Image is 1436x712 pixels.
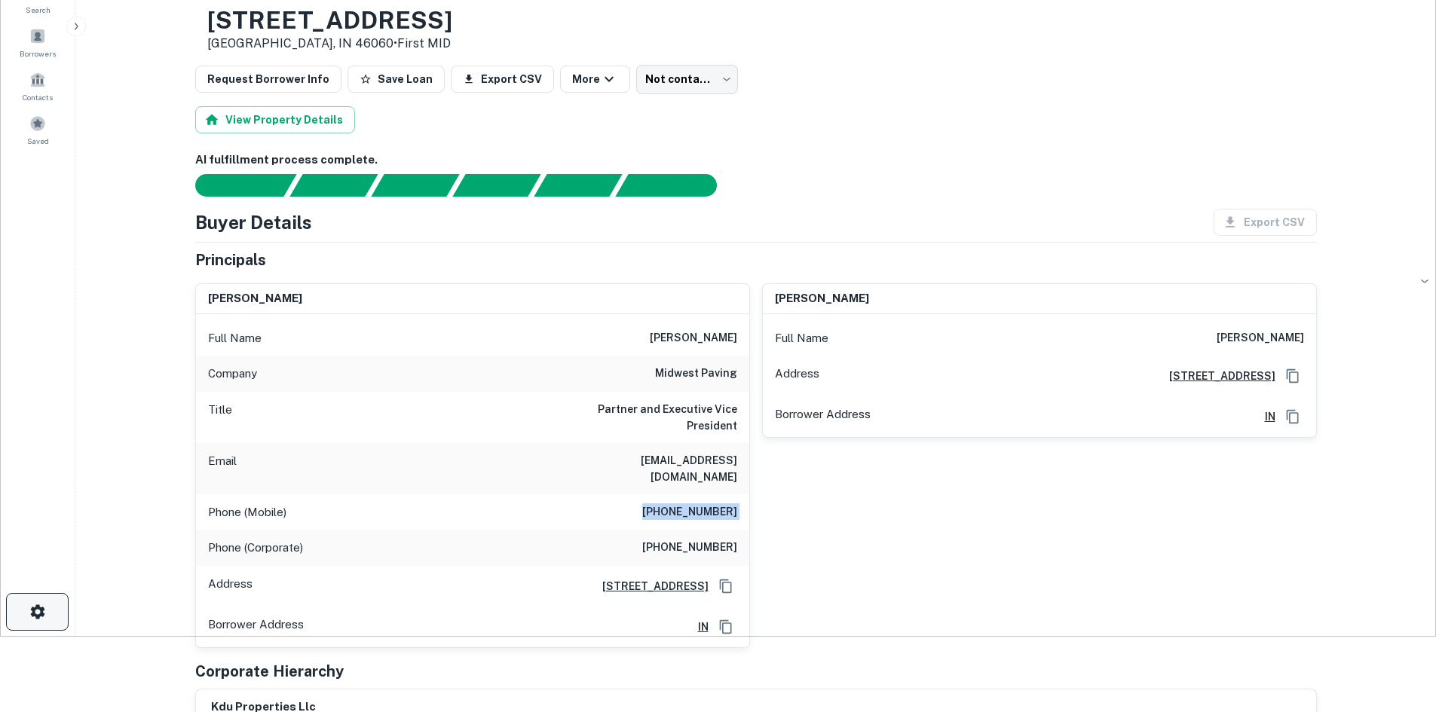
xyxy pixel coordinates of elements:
div: Principals found, AI now looking for contact information... [452,174,540,197]
button: Copy Address [715,616,737,638]
p: [GEOGRAPHIC_DATA], IN 46060 • [207,35,452,53]
button: View Property Details [195,106,355,133]
p: Email [208,452,237,485]
h6: midwest paving [655,365,737,383]
p: Title [208,401,232,434]
a: IN [1253,408,1275,425]
h6: [PERSON_NAME] [650,329,737,347]
iframe: Chat Widget [1361,591,1436,664]
div: Your request is received and processing... [289,174,378,197]
p: Address [208,575,253,597]
h5: Principals [195,249,266,271]
button: Copy Address [1281,405,1304,428]
span: Contacts [23,91,53,103]
button: Copy Address [1281,365,1304,387]
button: Export CSV [451,66,554,93]
h6: [PERSON_NAME] [775,290,869,307]
h6: [PERSON_NAME] [208,290,302,307]
button: More [560,66,630,93]
span: Search [26,4,51,16]
span: Saved [27,135,49,147]
p: Full Name [775,329,828,347]
h4: Buyer Details [195,209,312,236]
a: [STREET_ADDRESS] [590,578,709,594]
div: Principals found, still searching for contact information. This may take time... [534,174,622,197]
div: Not contacted [636,65,738,93]
p: Phone (Mobile) [208,503,286,521]
h5: Corporate Hierarchy [195,660,344,683]
p: Company [208,365,257,383]
div: Documents found, AI parsing details... [371,174,459,197]
a: Contacts [5,66,71,106]
p: Address [775,365,819,387]
div: Sending borrower request to AI... [177,174,290,197]
a: IN [686,619,709,635]
div: AI fulfillment process complete. [616,174,735,197]
button: Save Loan [348,66,445,93]
h6: Partner and Executive Vice President [556,401,737,434]
h6: [PHONE_NUMBER] [642,503,737,521]
a: Saved [5,109,71,150]
p: Phone (Corporate) [208,539,303,557]
button: Copy Address [715,575,737,597]
a: First MID [397,36,451,50]
a: [STREET_ADDRESS] [1157,368,1275,384]
button: Request Borrower Info [195,66,341,93]
h6: [PERSON_NAME] [1217,329,1304,347]
h6: AI fulfillment process complete. [195,151,1317,169]
p: Borrower Address [775,405,871,428]
a: Borrowers [5,22,71,63]
h6: [PHONE_NUMBER] [642,539,737,557]
p: Borrower Address [208,616,304,638]
span: Borrowers [20,47,56,60]
p: Full Name [208,329,262,347]
h3: [STREET_ADDRESS] [207,6,452,35]
h6: [EMAIL_ADDRESS][DOMAIN_NAME] [556,452,737,485]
